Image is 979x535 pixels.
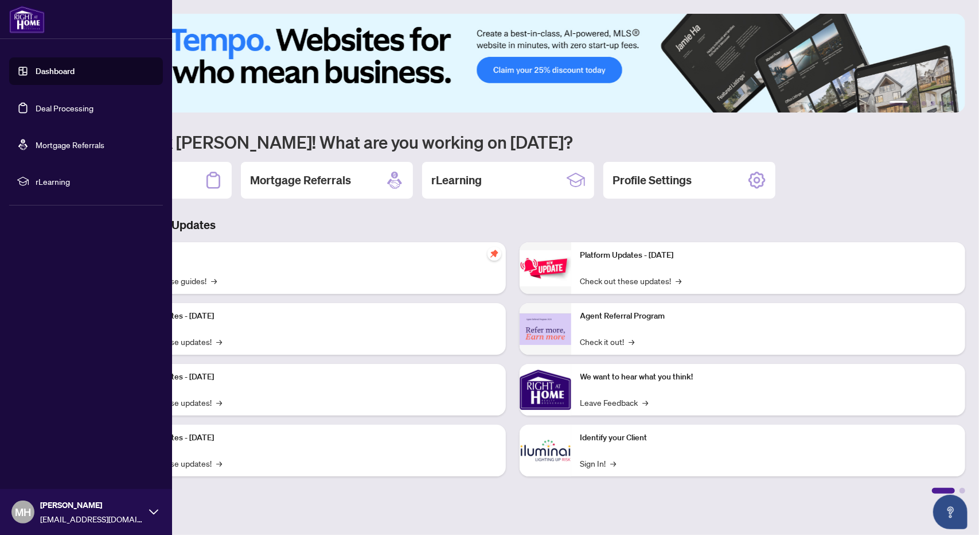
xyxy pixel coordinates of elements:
[216,457,222,470] span: →
[940,101,945,106] button: 5
[611,457,617,470] span: →
[613,172,692,188] h2: Profile Settings
[580,432,957,444] p: Identify your Client
[580,457,617,470] a: Sign In!→
[912,101,917,106] button: 2
[580,371,957,383] p: We want to hear what you think!
[40,513,143,525] span: [EMAIL_ADDRESS][DOMAIN_NAME]
[36,139,104,150] a: Mortgage Referrals
[487,247,501,261] span: pushpin
[216,396,222,409] span: →
[580,249,957,262] p: Platform Updates - [DATE]
[250,172,351,188] h2: Mortgage Referrals
[120,249,497,262] p: Self-Help
[520,425,571,476] img: Identify your Client
[580,335,635,348] a: Check it out!→
[931,101,935,106] button: 4
[36,66,75,76] a: Dashboard
[9,6,45,33] img: logo
[949,101,954,106] button: 6
[580,310,957,323] p: Agent Referral Program
[520,250,571,286] img: Platform Updates - June 23, 2025
[890,101,908,106] button: 1
[643,396,649,409] span: →
[60,14,965,113] img: Slide 0
[629,335,635,348] span: →
[211,274,217,287] span: →
[120,371,497,383] p: Platform Updates - [DATE]
[60,131,965,153] h1: Welcome back [PERSON_NAME]! What are you working on [DATE]?
[676,274,682,287] span: →
[15,504,31,520] span: MH
[36,175,155,188] span: rLearning
[120,310,497,323] p: Platform Updates - [DATE]
[580,396,649,409] a: Leave Feedback→
[40,499,143,511] span: [PERSON_NAME]
[120,432,497,444] p: Platform Updates - [DATE]
[520,313,571,345] img: Agent Referral Program
[580,274,682,287] a: Check out these updates!→
[520,364,571,416] img: We want to hear what you think!
[216,335,222,348] span: →
[60,217,965,233] h3: Brokerage & Industry Updates
[933,495,968,529] button: Open asap
[431,172,482,188] h2: rLearning
[922,101,926,106] button: 3
[36,103,93,113] a: Deal Processing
